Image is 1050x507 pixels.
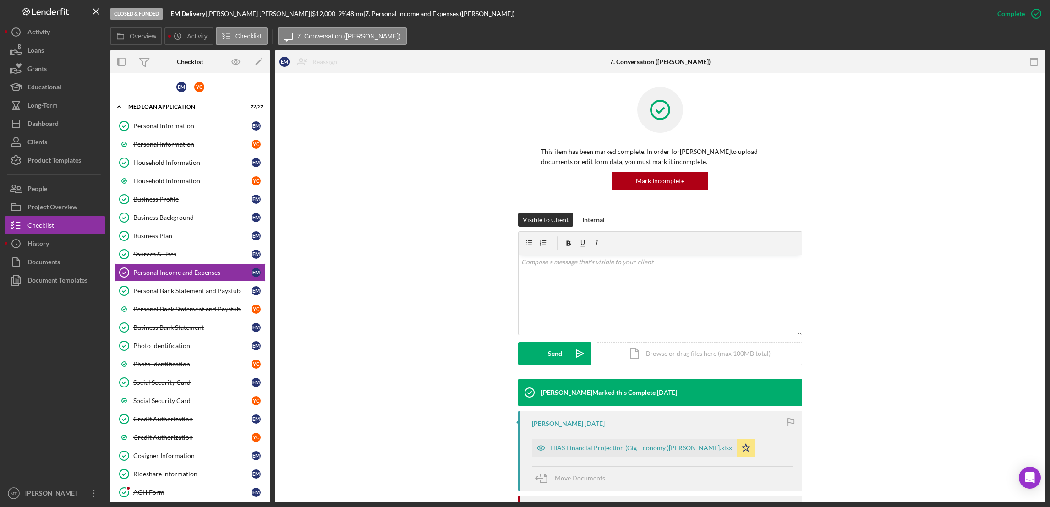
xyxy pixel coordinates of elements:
[5,78,105,96] button: Educational
[27,41,44,62] div: Loans
[133,251,252,258] div: Sources & Uses
[578,213,609,227] button: Internal
[11,491,17,496] text: MT
[1019,467,1041,489] div: Open Intercom Messenger
[176,82,186,92] div: E M
[252,195,261,204] div: E M
[115,227,266,245] a: Business PlanEM
[252,451,261,460] div: E M
[5,216,105,234] button: Checklist
[27,60,47,80] div: Grants
[133,159,252,166] div: Household Information
[133,214,252,221] div: Business Background
[252,305,261,314] div: Y C
[252,433,261,442] div: Y C
[115,318,266,337] a: Business Bank StatementEM
[612,172,708,190] button: Mark Incomplete
[252,213,261,222] div: E M
[27,78,61,98] div: Educational
[555,474,605,482] span: Move Documents
[532,420,583,427] div: [PERSON_NAME]
[133,415,252,423] div: Credit Authorization
[27,23,50,44] div: Activity
[133,177,252,185] div: Household Information
[115,483,266,502] a: ACH FormEM
[27,114,59,135] div: Dashboard
[133,122,252,130] div: Personal Information
[133,452,252,459] div: Cosigner Information
[252,121,261,131] div: E M
[27,133,47,153] div: Clients
[518,342,591,365] button: Send
[115,373,266,392] a: Social Security CardEM
[115,355,266,373] a: Photo IdentificationYC
[170,10,207,17] div: |
[252,140,261,149] div: Y C
[110,27,162,45] button: Overview
[115,392,266,410] a: Social Security CardYC
[275,53,346,71] button: EMReassign
[133,434,252,441] div: Credit Authorization
[133,360,252,368] div: Photo Identification
[252,231,261,240] div: E M
[5,114,105,133] button: Dashboard
[518,213,573,227] button: Visible to Client
[312,10,338,17] div: $12,000
[115,190,266,208] a: Business ProfileEM
[252,469,261,479] div: E M
[5,234,105,253] button: History
[115,135,266,153] a: Personal InformationYC
[164,27,213,45] button: Activity
[5,484,105,502] button: MT[PERSON_NAME]
[252,176,261,185] div: Y C
[235,33,262,40] label: Checklist
[27,198,77,218] div: Project Overview
[207,10,312,17] div: [PERSON_NAME] [PERSON_NAME] |
[115,263,266,282] a: Personal Income and ExpensesEM
[541,147,779,167] p: This item has been marked complete. In order for [PERSON_NAME] to upload documents or edit form d...
[252,158,261,167] div: E M
[636,172,684,190] div: Mark Incomplete
[115,337,266,355] a: Photo IdentificationEM
[130,33,156,40] label: Overview
[23,484,82,505] div: [PERSON_NAME]
[5,41,105,60] button: Loans
[5,133,105,151] button: Clients
[5,253,105,271] a: Documents
[550,444,732,452] div: HIAS Financial Projection (Gig-Economy )[PERSON_NAME].xlsx
[187,33,207,40] label: Activity
[115,172,266,190] a: Household InformationYC
[5,151,105,169] button: Product Templates
[133,470,252,478] div: Rideshare Information
[585,420,605,427] time: 2025-06-24 21:31
[610,58,711,65] div: 7. Conversation ([PERSON_NAME])
[5,271,105,289] button: Document Templates
[27,234,49,255] div: History
[133,232,252,240] div: Business Plan
[252,360,261,369] div: Y C
[133,379,252,386] div: Social Security Card
[115,208,266,227] a: Business BackgroundEM
[532,439,755,457] button: HIAS Financial Projection (Gig-Economy )[PERSON_NAME].xlsx
[297,33,401,40] label: 7. Conversation ([PERSON_NAME])
[5,180,105,198] button: People
[252,323,261,332] div: E M
[5,96,105,114] button: Long-Term
[252,268,261,277] div: E M
[252,378,261,387] div: E M
[5,198,105,216] button: Project Overview
[128,104,241,109] div: MED Loan Application
[177,58,203,65] div: Checklist
[133,342,252,349] div: Photo Identification
[216,27,268,45] button: Checklist
[988,5,1045,23] button: Complete
[252,286,261,295] div: E M
[115,465,266,483] a: Rideshare InformationEM
[582,213,605,227] div: Internal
